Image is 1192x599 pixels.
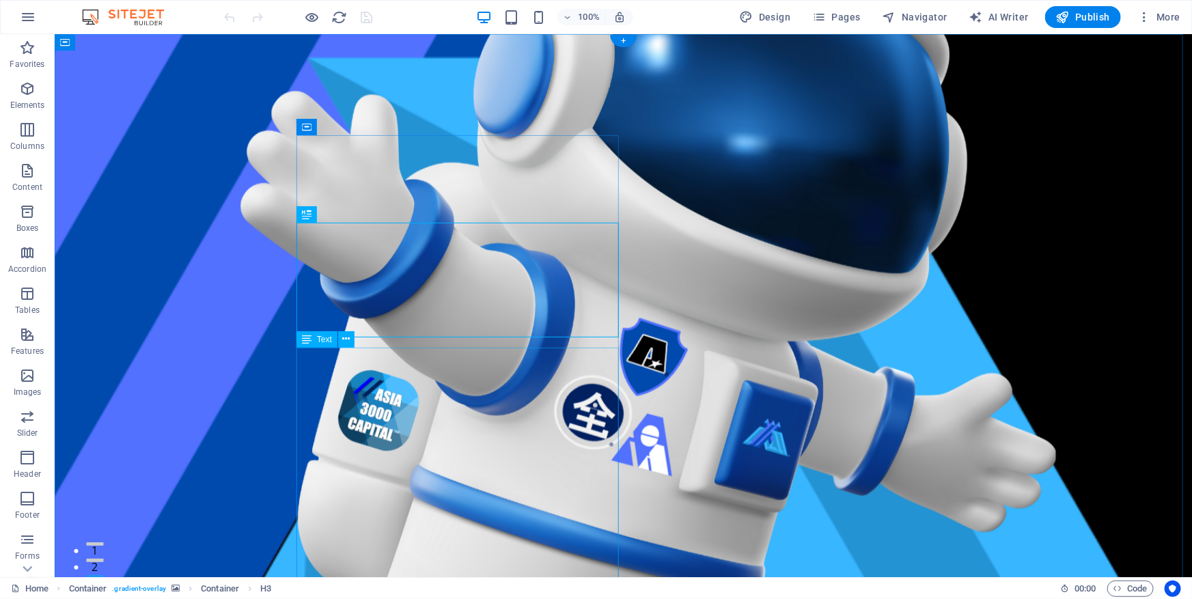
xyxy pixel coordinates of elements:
[31,508,48,512] button: 1
[877,6,953,28] button: Navigator
[812,10,860,24] span: Pages
[1075,581,1096,597] span: 00 00
[304,9,320,25] button: Click here to leave preview mode and continue editing
[1056,10,1110,24] span: Publish
[578,9,600,25] h6: 100%
[14,387,42,398] p: Images
[969,10,1029,24] span: AI Writer
[11,346,44,357] p: Features
[31,541,48,544] button: 3
[1132,6,1186,28] button: More
[79,9,181,25] img: Editor Logo
[10,141,44,152] p: Columns
[10,59,44,70] p: Favorites
[17,428,38,438] p: Slider
[10,100,45,111] p: Elements
[1137,10,1180,24] span: More
[613,11,626,23] i: On resize automatically adjust zoom level to fit chosen device.
[317,335,332,344] span: Text
[557,9,606,25] button: 100%
[31,525,48,528] button: 2
[15,510,40,520] p: Footer
[610,35,637,47] div: +
[740,10,791,24] span: Design
[734,6,796,28] div: Design (Ctrl+Alt+Y)
[734,6,796,28] button: Design
[11,581,48,597] a: Click to cancel selection. Double-click to open Pages
[1060,581,1096,597] h6: Session time
[16,223,39,234] p: Boxes
[12,182,42,193] p: Content
[15,305,40,316] p: Tables
[112,581,166,597] span: . gradient-overlay
[260,581,271,597] span: Click to select. Double-click to edit
[1045,6,1121,28] button: Publish
[171,585,180,592] i: This element contains a background
[807,6,865,28] button: Pages
[1165,581,1181,597] button: Usercentrics
[201,581,239,597] span: Click to select. Double-click to edit
[69,581,107,597] span: Click to select. Double-click to edit
[331,9,348,25] button: reload
[1107,581,1154,597] button: Code
[332,10,348,25] i: Reload page
[964,6,1034,28] button: AI Writer
[883,10,947,24] span: Navigator
[69,581,272,597] nav: breadcrumb
[14,469,41,479] p: Header
[1084,583,1086,594] span: :
[1113,581,1148,597] span: Code
[15,551,40,561] p: Forms
[8,264,46,275] p: Accordion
